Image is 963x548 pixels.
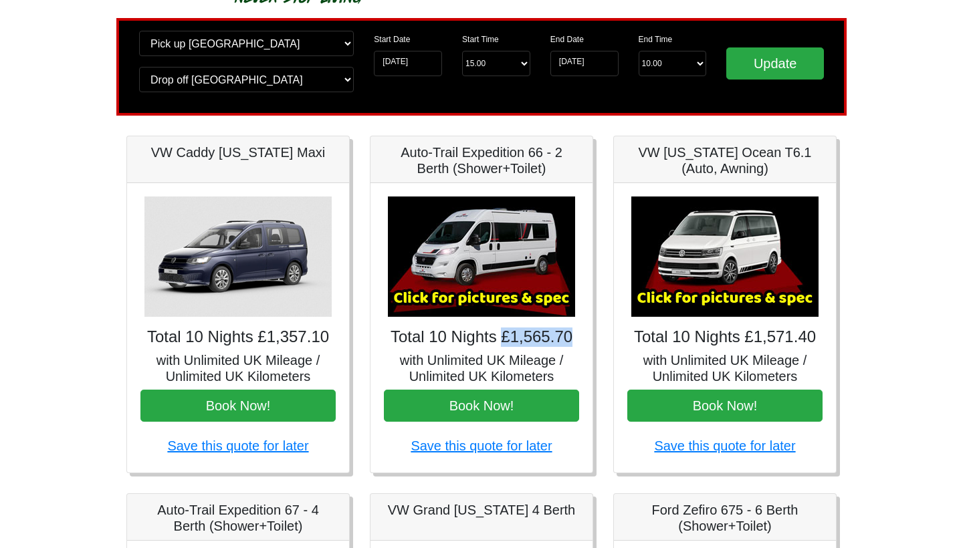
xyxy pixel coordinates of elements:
h5: Auto-Trail Expedition 67 - 4 Berth (Shower+Toilet) [140,502,336,534]
button: Book Now! [140,390,336,422]
h4: Total 10 Nights £1,565.70 [384,327,579,347]
label: Start Time [462,33,499,45]
a: Save this quote for later [167,438,308,453]
h5: VW Caddy [US_STATE] Maxi [140,144,336,160]
img: VW California Ocean T6.1 (Auto, Awning) [631,196,819,317]
label: Start Date [374,33,410,45]
a: Save this quote for later [411,438,552,453]
h5: VW [US_STATE] Ocean T6.1 (Auto, Awning) [627,144,823,176]
img: VW Caddy California Maxi [144,196,332,317]
h5: VW Grand [US_STATE] 4 Berth [384,502,579,518]
h5: with Unlimited UK Mileage / Unlimited UK Kilometers [627,352,823,384]
h4: Total 10 Nights £1,571.40 [627,327,823,347]
label: End Time [639,33,673,45]
input: Update [726,47,824,80]
h4: Total 10 Nights £1,357.10 [140,327,336,347]
input: Start Date [374,51,442,76]
h5: with Unlimited UK Mileage / Unlimited UK Kilometers [384,352,579,384]
input: Return Date [550,51,619,76]
img: Auto-Trail Expedition 66 - 2 Berth (Shower+Toilet) [388,196,575,317]
label: End Date [550,33,584,45]
button: Book Now! [384,390,579,422]
a: Save this quote for later [654,438,795,453]
button: Book Now! [627,390,823,422]
h5: Auto-Trail Expedition 66 - 2 Berth (Shower+Toilet) [384,144,579,176]
h5: with Unlimited UK Mileage / Unlimited UK Kilometers [140,352,336,384]
h5: Ford Zefiro 675 - 6 Berth (Shower+Toilet) [627,502,823,534]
